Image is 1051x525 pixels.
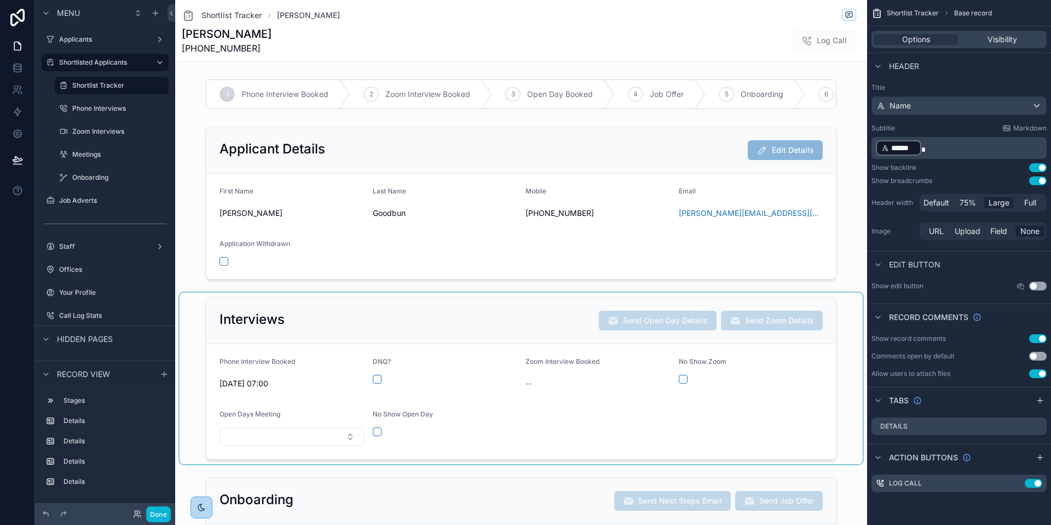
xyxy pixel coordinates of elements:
[923,197,949,208] span: Default
[42,192,169,209] a: Job Adverts
[871,83,1047,92] label: Title
[890,100,911,111] span: Name
[63,437,164,446] label: Details
[35,387,175,501] div: scrollable content
[889,259,940,270] span: Edit button
[989,197,1009,208] span: Large
[871,137,1047,159] div: scrollable content
[59,58,147,67] label: Shortlisted Applicants
[871,352,955,361] div: Comments open by default
[277,10,340,21] a: [PERSON_NAME]
[871,198,915,207] label: Header width
[1020,226,1040,237] span: None
[871,176,932,185] div: Show breadcrumbs
[889,61,919,72] span: Header
[955,226,980,237] span: Upload
[55,100,169,117] a: Phone Interviews
[59,288,166,297] label: Your Profile
[55,77,169,94] a: Shortlist Tracker
[889,312,968,323] span: Record comments
[59,35,151,44] label: Applicants
[63,396,164,405] label: Stages
[42,238,169,255] a: Staff
[55,123,169,140] a: Zoom Interviews
[72,173,166,182] label: Onboarding
[59,196,166,205] label: Job Adverts
[55,169,169,186] a: Onboarding
[63,477,164,486] label: Details
[59,311,166,320] label: Call Log Stats
[72,104,166,113] label: Phone Interviews
[42,54,169,71] a: Shortlisted Applicants
[63,457,164,466] label: Details
[57,334,113,345] span: Hidden pages
[42,261,169,278] a: Offices
[954,9,992,18] span: Base record
[42,307,169,324] a: Call Log Stats
[889,452,958,463] span: Action buttons
[201,10,262,21] span: Shortlist Tracker
[55,146,169,163] a: Meetings
[182,42,272,55] span: [PHONE_NUMBER]
[1024,197,1036,208] span: Full
[889,395,909,406] span: Tabs
[72,127,166,136] label: Zoom Interviews
[57,8,80,19] span: Menu
[871,96,1047,115] button: Name
[871,369,950,378] div: Allow users to attach files
[889,479,922,488] label: Log Call
[42,31,169,48] a: Applicants
[902,34,930,45] span: Options
[988,34,1017,45] span: Visibility
[1013,124,1047,133] span: Markdown
[871,282,923,290] label: Show edit button
[1002,124,1047,133] a: Markdown
[72,81,162,90] label: Shortlist Tracker
[871,163,917,172] div: Show backlink
[871,227,915,236] label: Image
[57,369,110,380] span: Record view
[871,334,946,343] div: Show record comments
[887,9,939,18] span: Shortlist Tracker
[871,124,895,133] label: Subtitle
[59,242,151,251] label: Staff
[42,284,169,301] a: Your Profile
[59,265,166,274] label: Offices
[929,226,944,237] span: URL
[880,422,908,431] label: Details
[182,26,272,42] h1: [PERSON_NAME]
[146,506,171,522] button: Done
[63,416,164,425] label: Details
[960,197,976,208] span: 75%
[990,226,1007,237] span: Field
[72,150,166,159] label: Meetings
[182,9,262,22] a: Shortlist Tracker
